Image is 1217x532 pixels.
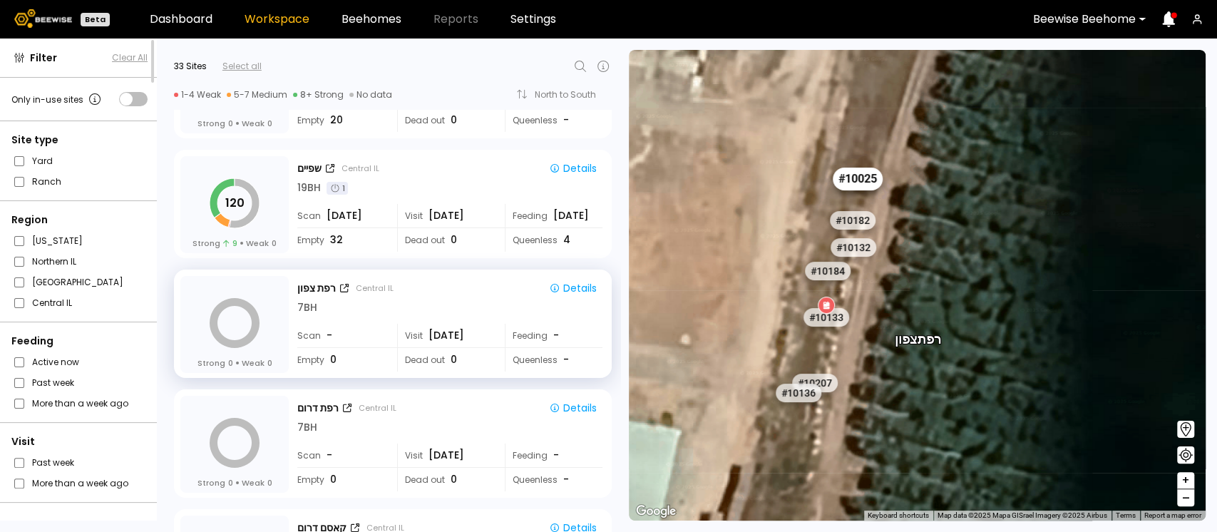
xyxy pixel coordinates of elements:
span: - [327,448,332,463]
div: Dead out [397,228,495,252]
tspan: 120 [225,195,245,211]
span: – [1182,489,1190,507]
div: Visit [397,444,495,467]
a: Workspace [245,14,309,25]
div: Empty [297,228,387,252]
div: Visit [397,204,495,227]
span: 4 [563,232,570,247]
label: Ranch [32,174,61,189]
div: Dead out [397,348,495,372]
label: [US_STATE] [32,233,83,248]
span: 9 [223,237,237,249]
a: Settings [510,14,556,25]
div: Dead out [397,468,495,491]
div: Central IL [359,402,396,414]
div: Central IL [356,282,394,294]
label: Past week [32,455,74,470]
div: # 10133 [803,308,849,327]
div: Region [11,213,148,227]
span: [DATE] [428,328,464,343]
img: Beewise logo [14,9,72,28]
span: - [563,113,569,128]
button: Details [543,399,602,417]
span: - [327,328,332,343]
span: 0 [451,113,457,128]
a: Dashboard [150,14,212,25]
div: Scan [297,204,387,227]
div: Empty [297,108,387,132]
div: Details [549,162,597,175]
div: Select all [222,60,262,73]
div: Queenless [505,468,602,491]
div: Beta [81,13,110,26]
span: 0 [451,232,457,247]
div: Empty [297,348,387,372]
label: Active now [32,354,79,369]
span: 0 [451,472,457,487]
div: 33 Sites [174,60,207,73]
div: 7 BH [297,300,317,315]
div: Visit [397,324,495,347]
span: [DATE] [428,208,464,223]
div: 8+ Strong [293,89,344,101]
div: 19 BH [297,180,321,195]
div: Scan [297,324,387,347]
div: Details [549,282,597,295]
button: Clear All [112,51,148,64]
div: # 10132 [831,238,876,257]
div: 7 BH [297,420,317,435]
label: Central IL [32,295,72,310]
div: Strong Weak [197,477,272,488]
button: Keyboard shortcuts [868,511,929,521]
div: Visit [11,434,148,449]
span: 20 [330,113,343,128]
div: Strong Weak [192,237,276,249]
span: 0 [451,352,457,367]
div: רפת צפון [895,317,941,347]
button: Details [543,159,602,178]
div: 1-4 Weak [174,89,221,101]
div: Empty [297,468,387,491]
div: Details [549,401,597,414]
span: 0 [228,118,233,129]
label: More than a week ago [32,396,128,411]
div: - [553,328,560,343]
a: Report a map error [1144,511,1201,519]
span: Filter [30,51,57,66]
div: Dead out [397,108,495,132]
span: + [1181,471,1190,489]
span: [DATE] [428,448,464,463]
span: 0 [267,477,272,488]
div: Feeding [11,334,148,349]
div: Scan [297,444,387,467]
div: # 10184 [804,262,850,280]
div: North to South [535,91,606,99]
button: Details [543,279,602,297]
img: Google [632,502,679,521]
a: Terms (opens in new tab) [1116,511,1136,519]
div: No data [349,89,392,101]
div: # 10182 [830,211,875,230]
div: Central IL [342,163,379,174]
label: More than a week ago [32,476,128,491]
div: Site type [11,133,148,148]
span: - [563,352,569,367]
div: Feeding [505,444,602,467]
button: + [1177,472,1194,489]
div: 1 [327,182,348,195]
span: 0 [228,477,233,488]
span: [DATE] [327,208,362,223]
div: Queenless [505,228,602,252]
div: Strong Weak [197,118,272,129]
div: רפת דרום [297,401,339,416]
div: שפיים [297,161,322,176]
a: Beehomes [342,14,401,25]
span: 0 [330,352,337,367]
div: # 10025 [833,168,883,190]
div: Feeding [505,324,602,347]
a: Open this area in Google Maps (opens a new window) [632,502,679,521]
label: Past week [32,375,74,390]
span: - [563,472,569,487]
span: 0 [267,357,272,369]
